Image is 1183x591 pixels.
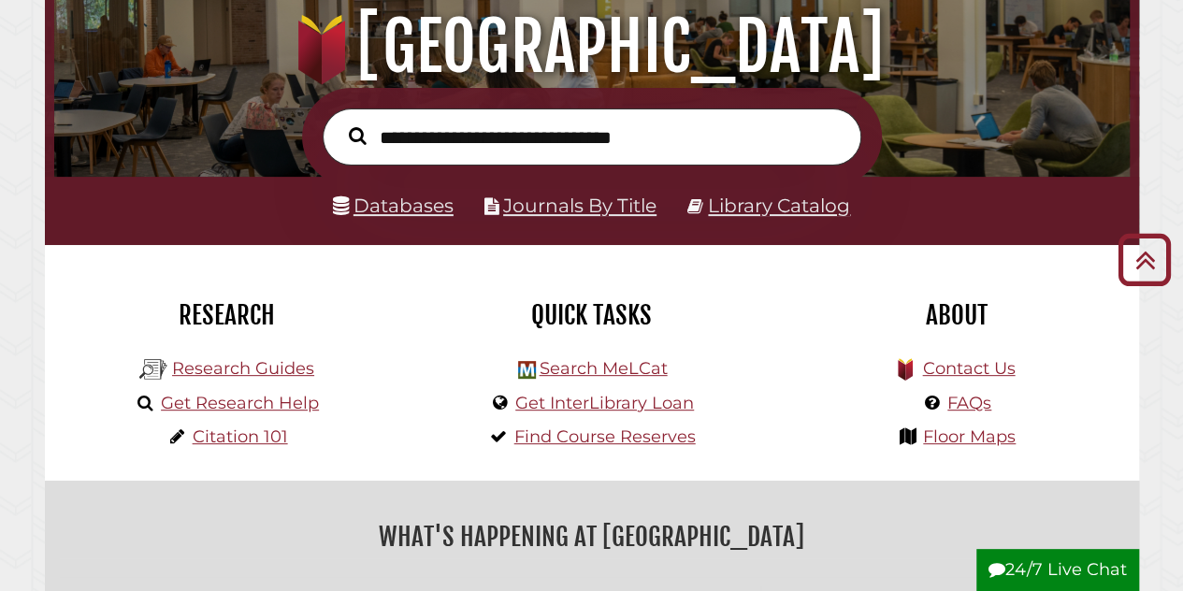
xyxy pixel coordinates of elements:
[71,6,1111,88] h1: [GEOGRAPHIC_DATA]
[503,194,656,217] a: Journals By Title
[172,358,314,379] a: Research Guides
[59,515,1125,558] h2: What's Happening at [GEOGRAPHIC_DATA]
[161,393,319,413] a: Get Research Help
[788,299,1125,331] h2: About
[708,194,850,217] a: Library Catalog
[518,361,536,379] img: Hekman Library Logo
[923,426,1016,447] a: Floor Maps
[515,393,694,413] a: Get InterLibrary Loan
[349,126,367,145] i: Search
[339,123,376,150] button: Search
[333,194,454,217] a: Databases
[947,393,991,413] a: FAQs
[139,355,167,383] img: Hekman Library Logo
[424,299,760,331] h2: Quick Tasks
[1111,244,1178,275] a: Back to Top
[59,299,396,331] h2: Research
[514,426,696,447] a: Find Course Reserves
[922,358,1015,379] a: Contact Us
[539,358,667,379] a: Search MeLCat
[193,426,288,447] a: Citation 101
